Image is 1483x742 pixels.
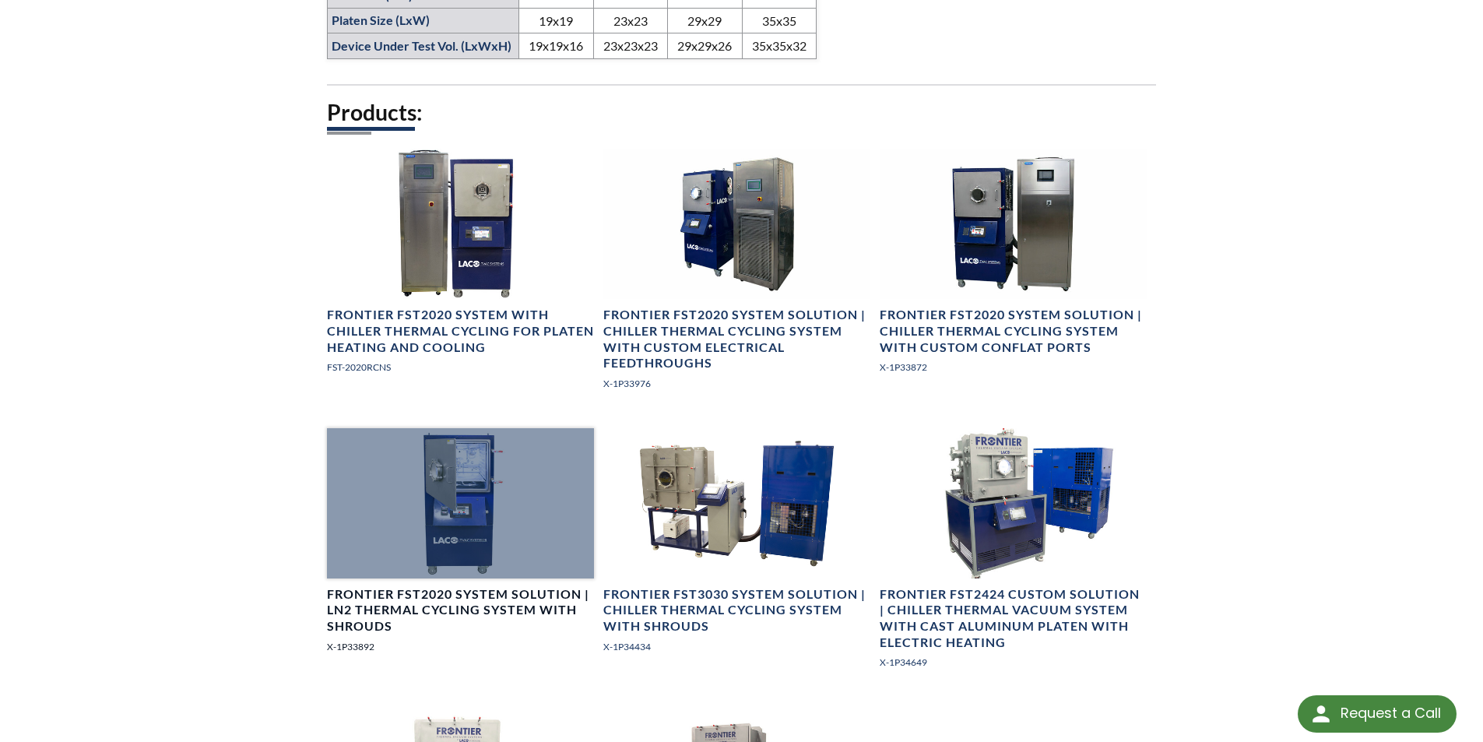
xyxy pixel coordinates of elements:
a: Standard Platform Cube TVAC System, front viewFrontier FST2020 System Solution | Chiller Thermal ... [880,149,1147,387]
div: Request a Call [1298,695,1457,733]
p: X-1P33892 [327,639,594,654]
th: Device Under Test Vol. (LxWxH) [327,33,518,59]
td: 19x19 [518,8,593,33]
td: 23x23 [593,8,668,33]
h2: Products: [327,98,1157,127]
a: Full view system imageFrontier FST2424 Custom Solution | Chiller Thermal Vacuum System with Cast ... [880,428,1147,683]
td: 23x23x23 [593,33,668,59]
div: Request a Call [1341,695,1441,731]
td: 35x35x32 [742,33,817,59]
td: 29x29x26 [668,33,743,59]
p: X-1P34434 [603,639,870,654]
td: 29x29 [668,8,743,33]
p: X-1P34649 [880,655,1147,670]
h4: Frontier FST2020 System Solution | Chiller Thermal Cycling System with Custom Conflat Ports [880,307,1147,355]
h4: Frontier FST3030 System Solution | Chiller Thermal Cycling System with Shrouds [603,586,870,635]
h4: Frontier FST2020 System with Chiller Thermal Cycling for Platen Heating and Cooling [327,307,594,355]
a: STANDARD CYLINDRICAL TVAC SYSTEM RATED -40° C TO 80° C, angled viewFrontier FST2020 System Soluti... [603,149,870,403]
p: X-1P33872 [880,360,1147,375]
td: 35x35 [742,8,817,33]
a: Cubed Vacuum Chamber, open doorFrontier FST3030 System Solution | Chiller Thermal Cycling System ... [603,428,870,666]
p: X-1P33976 [603,376,870,391]
h4: Frontier FST2020 System Solution | Chiller Thermal Cycling System with Custom Electrical Feedthro... [603,307,870,371]
td: 19x19x16 [518,33,593,59]
h4: Frontier FST2424 Custom Solution | Chiller Thermal Vacuum System with Cast Aluminum Platen with E... [880,586,1147,651]
p: FST-2020RCNS [327,360,594,375]
a: Cube TVAC Thermal Cycling System, front viewFrontier FST2020 System with Chiller Thermal Cycling ... [327,149,594,387]
th: Platen Size (LxW) [327,8,518,33]
a: TVCT System, front view, open doorFrontier FST2020 System Solution | LN2 Thermal Cycling System w... [327,428,594,666]
img: round button [1309,702,1334,726]
h4: Frontier FST2020 System Solution | LN2 Thermal Cycling System with Shrouds [327,586,594,635]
